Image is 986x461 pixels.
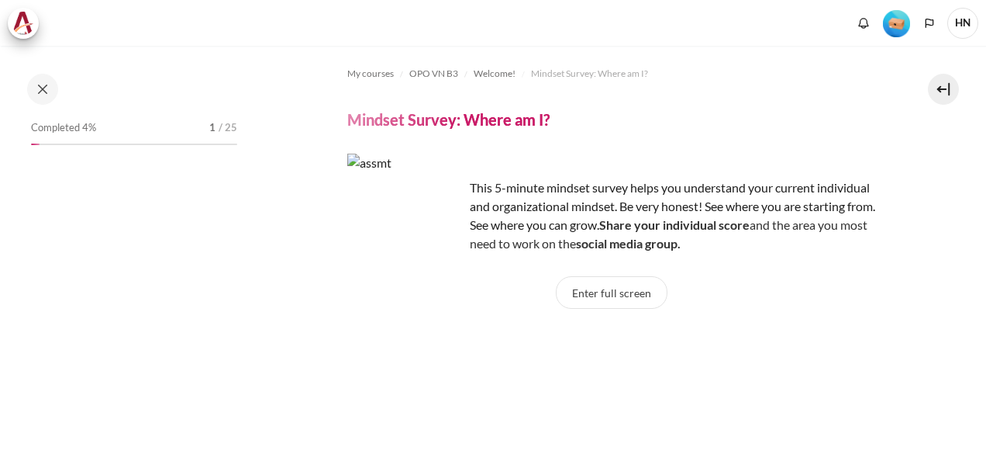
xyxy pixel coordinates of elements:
div: Show notification window with no new notifications [852,12,875,35]
span: / 25 [219,120,237,136]
iframe: Mindset Survey: Where am I? [495,324,728,441]
img: Level #1 [883,10,910,37]
nav: Navigation bar [347,61,876,86]
a: Level #1 [877,9,916,37]
span: n the [549,236,681,251]
img: assmt [347,154,464,270]
span: HN [947,8,978,39]
img: Architeck [12,12,34,35]
span: 1 [209,120,215,136]
span: and the area you most need to work o [470,217,867,251]
a: Mindset Survey: Where am I? [531,64,648,83]
a: OPO VN B3 [409,64,458,83]
strong: social media group. [576,236,681,251]
a: My courses [347,64,394,83]
strong: Share your individual score [599,217,750,232]
h4: Mindset Survey: Where am I? [347,109,550,130]
button: Languages [918,12,941,35]
span: OPO VN B3 [409,67,458,81]
div: Level #1 [883,9,910,37]
div: 4% [31,144,40,145]
p: This 5-minute mindset survey helps you understand your current individual and organizational mind... [347,179,876,253]
span: Welcome! [474,67,515,81]
a: User menu [947,8,978,39]
span: Completed 4% [31,120,96,136]
button: Enter full screen [556,276,667,309]
span: Mindset Survey: Where am I? [531,67,648,81]
a: Architeck Architeck [8,8,47,39]
a: Welcome! [474,64,515,83]
span: My courses [347,67,394,81]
